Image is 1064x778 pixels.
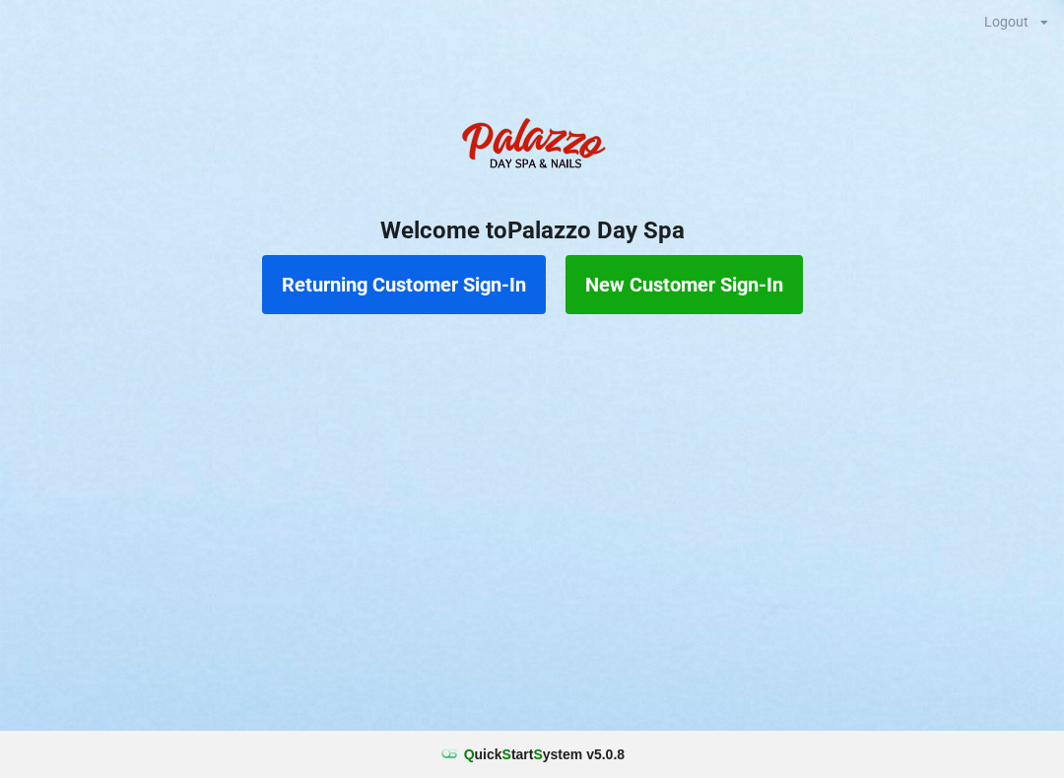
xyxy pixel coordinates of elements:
[464,745,625,764] b: uick tart ystem v 5.0.8
[439,745,459,764] img: favicon.ico
[262,255,546,314] button: Returning Customer Sign-In
[464,746,475,762] span: Q
[453,107,611,186] img: PalazzoDaySpaNails-Logo.png
[984,15,1029,29] div: Logout
[502,746,511,762] span: S
[565,255,803,314] button: New Customer Sign-In
[533,746,542,762] span: S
